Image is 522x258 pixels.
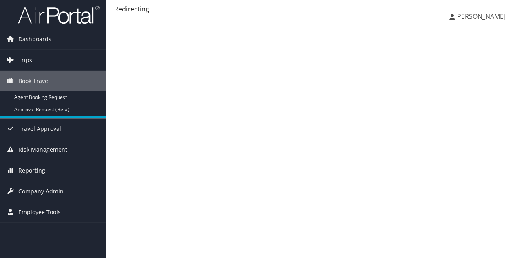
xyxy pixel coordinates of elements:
[449,4,514,29] a: [PERSON_NAME]
[18,71,50,91] span: Book Travel
[114,4,514,14] div: Redirecting...
[18,160,45,181] span: Reporting
[18,29,51,49] span: Dashboards
[18,50,32,70] span: Trips
[18,5,100,25] img: airportal-logo.png
[455,12,506,21] span: [PERSON_NAME]
[18,119,61,139] span: Travel Approval
[18,202,61,222] span: Employee Tools
[18,181,64,202] span: Company Admin
[18,139,67,160] span: Risk Management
